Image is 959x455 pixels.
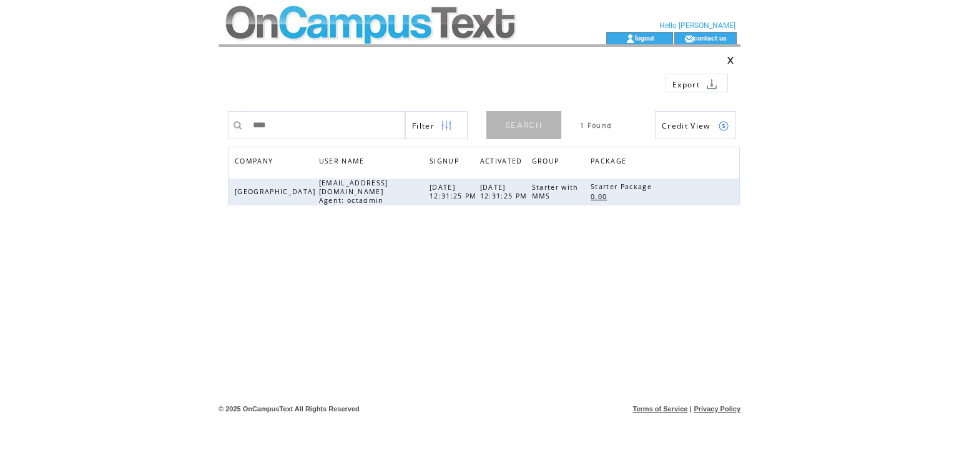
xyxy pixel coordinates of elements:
[480,154,529,172] a: ACTIVATED
[405,111,468,139] a: Filter
[319,179,388,205] span: [EMAIL_ADDRESS][DOMAIN_NAME] Agent: octadmin
[684,34,694,44] img: contact_us_icon.gif
[532,154,563,172] span: GROUP
[430,183,480,200] span: [DATE] 12:31:25 PM
[532,183,579,200] span: Starter with MMS
[662,120,711,131] span: Show Credits View
[319,154,368,172] span: USER NAME
[430,154,462,172] span: SIGNUP
[319,157,368,164] a: USER NAME
[235,157,276,164] a: COMPANY
[718,120,729,132] img: credits.png
[655,111,736,139] a: Credit View
[480,154,526,172] span: ACTIVATED
[441,112,452,140] img: filters.png
[591,182,655,191] span: Starter Package
[591,192,610,201] span: 0.00
[706,79,717,90] img: download.png
[412,120,435,131] span: Show filters
[591,154,632,172] a: PACKAGE
[666,74,728,92] a: Export
[626,34,635,44] img: account_icon.gif
[591,191,613,202] a: 0.00
[672,79,700,90] span: Export to csv file
[694,405,740,413] a: Privacy Policy
[486,111,561,139] a: SEARCH
[633,405,688,413] a: Terms of Service
[580,121,612,130] span: 1 Found
[591,154,629,172] span: PACKAGE
[430,157,462,164] a: SIGNUP
[235,187,319,196] span: [GEOGRAPHIC_DATA]
[532,154,566,172] a: GROUP
[690,405,692,413] span: |
[659,21,735,30] span: Hello [PERSON_NAME]
[480,183,531,200] span: [DATE] 12:31:25 PM
[694,34,727,42] a: contact us
[235,154,276,172] span: COMPANY
[635,34,654,42] a: logout
[219,405,360,413] span: © 2025 OnCampusText All Rights Reserved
